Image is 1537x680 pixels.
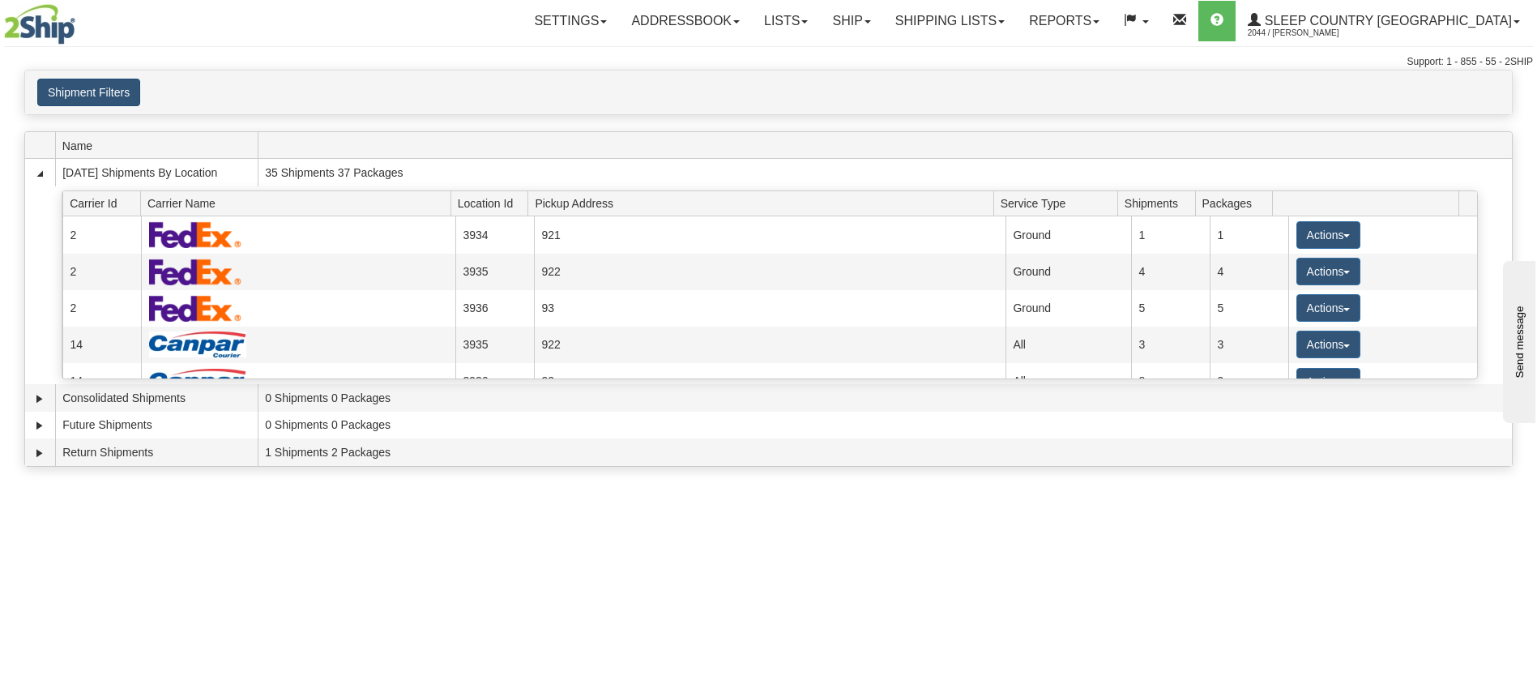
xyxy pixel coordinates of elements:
img: FedEx Express® [149,221,242,248]
button: Actions [1296,221,1361,249]
img: FedEx Express® [149,295,242,322]
td: Ground [1005,254,1131,290]
button: Actions [1296,294,1361,322]
td: Future Shipments [55,412,258,439]
a: Addressbook [619,1,752,41]
td: All [1005,327,1131,363]
span: Name [62,133,258,158]
span: Packages [1202,190,1273,216]
td: 3936 [455,363,534,400]
img: Canpar [149,369,246,395]
td: Ground [1005,216,1131,253]
td: 922 [534,327,1005,363]
a: Expand [32,445,48,461]
td: 0 Shipments 0 Packages [258,412,1512,439]
td: 3936 [455,290,534,327]
td: [DATE] Shipments By Location [55,159,258,186]
button: Actions [1296,368,1361,396]
td: 2 [62,290,141,327]
a: Shipping lists [883,1,1017,41]
img: logo2044.jpg [4,4,75,45]
td: 93 [534,363,1005,400]
a: Expand [32,391,48,407]
span: Shipments [1125,190,1195,216]
a: Reports [1017,1,1112,41]
td: 3935 [455,254,534,290]
td: 3934 [455,216,534,253]
td: 4 [1131,254,1210,290]
div: Send message [12,14,150,26]
td: 5 [1210,290,1288,327]
td: Ground [1005,290,1131,327]
td: 14 [62,327,141,363]
img: FedEx Express® [149,259,242,285]
a: Lists [752,1,820,41]
td: 1 Shipments 2 Packages [258,438,1512,466]
td: 5 [1131,290,1210,327]
img: Canpar [149,331,246,357]
span: Pickup Address [535,190,993,216]
div: Support: 1 - 855 - 55 - 2SHIP [4,55,1533,69]
td: 3935 [455,327,534,363]
button: Actions [1296,258,1361,285]
iframe: chat widget [1500,257,1535,422]
button: Shipment Filters [37,79,140,106]
td: All [1005,363,1131,400]
td: 1 [1210,216,1288,253]
a: Sleep Country [GEOGRAPHIC_DATA] 2044 / [PERSON_NAME] [1236,1,1532,41]
span: Carrier Id [70,190,140,216]
span: Location Id [458,190,528,216]
span: Sleep Country [GEOGRAPHIC_DATA] [1261,14,1512,28]
a: Ship [820,1,882,41]
td: 2 [62,254,141,290]
span: Service Type [1001,190,1118,216]
td: 4 [1210,254,1288,290]
td: 0 Shipments 0 Packages [258,384,1512,412]
td: 93 [534,290,1005,327]
a: Collapse [32,165,48,182]
td: 9 [1210,363,1288,400]
td: 3 [1210,327,1288,363]
span: Carrier Name [147,190,450,216]
td: 14 [62,363,141,400]
td: 35 Shipments 37 Packages [258,159,1512,186]
td: Return Shipments [55,438,258,466]
span: 2044 / [PERSON_NAME] [1248,25,1369,41]
a: Settings [522,1,619,41]
td: Consolidated Shipments [55,384,258,412]
td: 921 [534,216,1005,253]
td: 1 [1131,216,1210,253]
td: 2 [62,216,141,253]
td: 922 [534,254,1005,290]
button: Actions [1296,331,1361,358]
a: Expand [32,417,48,434]
td: 8 [1131,363,1210,400]
td: 3 [1131,327,1210,363]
